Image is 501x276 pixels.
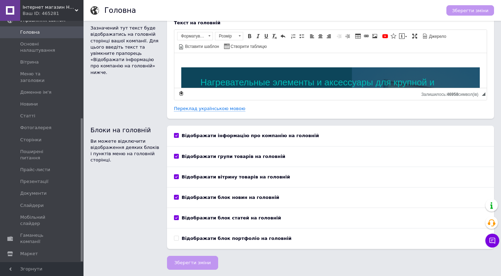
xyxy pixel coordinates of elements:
b: Відображати вітрину товарів на головній [182,174,290,179]
p: Ви можете відключити відображення деяких блоків і пунктів меню на головній сторінці. [90,138,160,164]
span: Вставити шаблон [184,44,219,50]
div: Текст на головній [174,20,487,26]
span: Розмір [215,32,236,40]
span: Мобільний слайдер [20,214,64,227]
a: Переклад українською мовою [174,106,245,111]
span: Потягніть для зміни розмірів [482,92,485,96]
a: Жирний (⌘+B) [246,32,253,40]
span: Презентації [20,178,48,185]
a: Розмір [215,32,243,40]
a: Таблиця [354,32,362,40]
a: Вставити шаблон [177,42,220,50]
span: Поширені питання [20,149,64,161]
a: Додати відео з YouTube [381,32,389,40]
b: Відображати блок новин на головній [182,195,279,200]
a: Вставити/видалити маркований список [298,32,305,40]
span: Джерело [428,34,446,40]
a: По лівому краю [308,32,316,40]
span: Доменне ім'я [20,89,51,95]
a: По центру [317,32,324,40]
span: Основні налаштування [20,41,64,53]
a: Джерело [421,32,447,40]
span: Фотогалерея [20,125,51,131]
span: Слайдери [20,202,44,209]
b: Відображати блок портфоліо на головній [182,236,292,241]
span: Статті [20,113,35,119]
a: Зображення [371,32,379,40]
a: Вставити іконку [390,32,397,40]
span: Документи [20,190,47,196]
b: Відображати групи товарів на головній [182,154,285,159]
a: Видалити форматування [271,32,278,40]
b: Відображати блок статей на головній [182,215,281,220]
h1: Головна [104,6,136,15]
button: Чат з покупцем [485,234,499,248]
a: Форматування [177,32,213,40]
span: Гаманець компанії [20,232,64,245]
span: Меню та заголовки [20,71,64,83]
div: Ваш ID: 465281 [23,10,83,17]
a: Вставити повідомлення [398,32,408,40]
span: 46958 [447,92,458,97]
a: Створити таблицю [223,42,268,50]
span: Вітрина [20,59,39,65]
a: Збільшити відступ [344,32,351,40]
span: Форматування [177,32,206,40]
div: Кiлькiсть символiв [421,90,482,97]
p: Зазначений тут текст буде відображатись на головній сторінці вашої компанії. Для цього введіть те... [90,25,160,76]
span: Створити таблицю [230,44,267,50]
a: Курсив (⌘+I) [254,32,262,40]
a: Підкреслений (⌘+U) [262,32,270,40]
a: Максимізувати [411,32,419,40]
a: Повернути (⌘+Z) [279,32,287,40]
b: Відображати інформацію про компанію на головній [182,133,319,138]
a: Вставити/Редагувати посилання (⌘+L) [363,32,370,40]
h2: Блоки на головній [90,126,160,134]
a: Зробити резервну копію зараз [177,90,185,97]
span: Маркет [20,251,38,257]
a: Зменшити відступ [335,32,343,40]
p: Нагревательные элементы и аксессуары для крупной и мелкой бытовой техники [21,21,300,48]
iframe: Редактор, 90BE59EC-22C7-477D-A88A-A62DAA5BC518 [174,53,487,88]
span: Головна [20,29,40,35]
span: Інтернет магазин HEATERS - тени та аксесуари. [23,4,75,10]
span: Новини [20,101,38,107]
span: Прайс-листи [20,167,50,173]
a: Вставити/видалити нумерований список [289,32,297,40]
a: По правому краю [325,32,333,40]
span: Сторінки [20,137,41,143]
